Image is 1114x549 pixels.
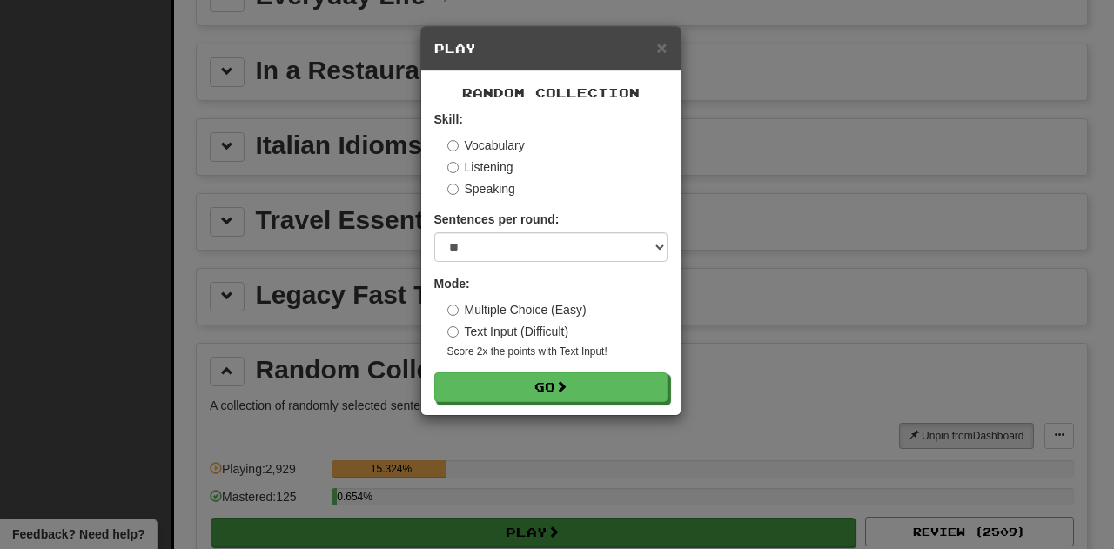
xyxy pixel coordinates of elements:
button: Close [656,38,667,57]
input: Multiple Choice (Easy) [447,305,459,316]
label: Vocabulary [447,137,525,154]
span: Random Collection [462,85,640,100]
label: Listening [447,158,513,176]
label: Speaking [447,180,515,198]
strong: Skill: [434,112,463,126]
span: × [656,37,667,57]
input: Listening [447,162,459,173]
h5: Play [434,40,668,57]
input: Text Input (Difficult) [447,326,459,338]
input: Vocabulary [447,140,459,151]
label: Sentences per round: [434,211,560,228]
button: Go [434,372,668,402]
label: Multiple Choice (Easy) [447,301,587,318]
small: Score 2x the points with Text Input ! [447,345,668,359]
strong: Mode: [434,277,470,291]
label: Text Input (Difficult) [447,323,569,340]
input: Speaking [447,184,459,195]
